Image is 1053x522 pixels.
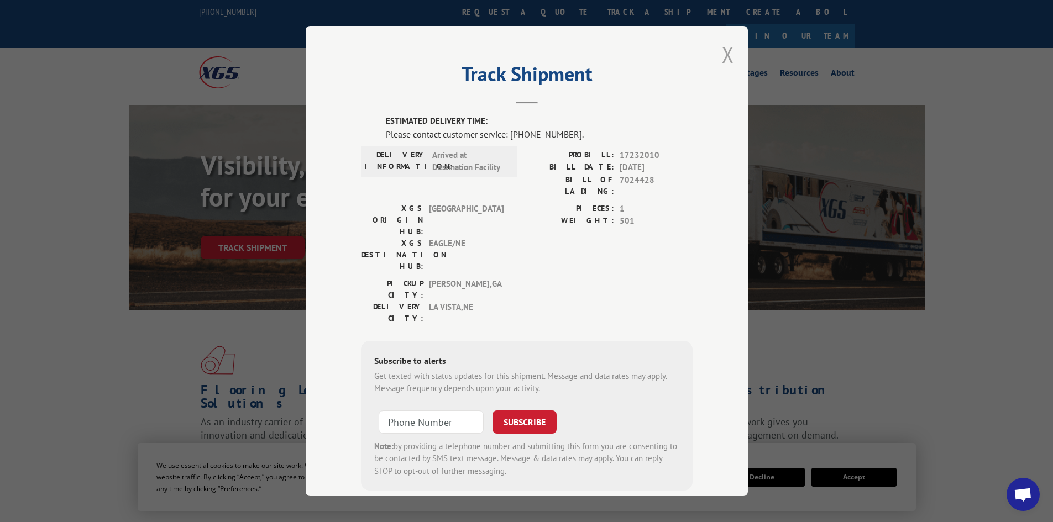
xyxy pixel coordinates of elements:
label: ESTIMATED DELIVERY TIME: [386,115,693,128]
span: [DATE] [620,161,693,174]
div: Please contact customer service: [PHONE_NUMBER]. [386,128,693,141]
span: 7024428 [620,174,693,197]
span: LA VISTA , NE [429,301,504,324]
span: 1 [620,203,693,215]
span: [PERSON_NAME] , GA [429,278,504,301]
input: Phone Number [379,410,484,434]
span: [GEOGRAPHIC_DATA] [429,203,504,238]
button: Close modal [722,40,734,69]
label: BILL OF LADING: [527,174,614,197]
div: Subscribe to alerts [374,354,679,370]
span: 501 [620,215,693,228]
label: XGS ORIGIN HUB: [361,203,423,238]
div: by providing a telephone number and submitting this form you are consenting to be contacted by SM... [374,440,679,478]
label: PROBILL: [527,149,614,162]
label: DELIVERY INFORMATION: [364,149,427,174]
label: PICKUP CITY: [361,278,423,301]
strong: Note: [374,441,394,451]
span: EAGLE/NE [429,238,504,272]
div: Get texted with status updates for this shipment. Message and data rates may apply. Message frequ... [374,370,679,395]
label: WEIGHT: [527,215,614,228]
span: Arrived at Destination Facility [432,149,507,174]
span: 17232010 [620,149,693,162]
div: Open chat [1007,478,1040,511]
button: SUBSCRIBE [493,410,557,434]
label: DELIVERY CITY: [361,301,423,324]
label: XGS DESTINATION HUB: [361,238,423,272]
h2: Track Shipment [361,66,693,87]
label: BILL DATE: [527,161,614,174]
label: PIECES: [527,203,614,215]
